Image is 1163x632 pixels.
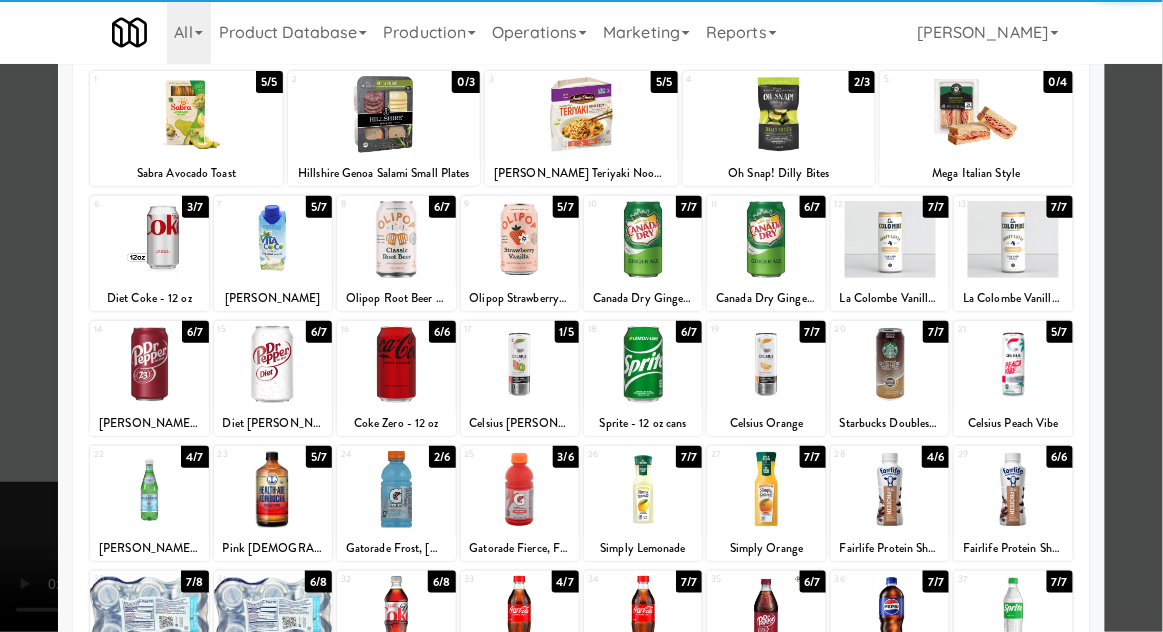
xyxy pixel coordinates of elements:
div: 6/7 [800,196,826,218]
div: 3 [489,71,581,88]
div: 7/7 [1047,196,1073,218]
div: 27 [711,446,766,463]
div: 42/3Oh Snap! Dilly Bites [683,71,876,186]
div: 7/7 [676,446,702,468]
div: 171/5Celsius [PERSON_NAME] [461,321,579,436]
div: 25 [465,446,520,463]
div: Olipop Root Beer [MEDICAL_DATA] Soda [337,286,455,311]
div: 235/7Pink [DEMOGRAPHIC_DATA] Apple Kombucha, Health Ade [214,446,332,561]
div: 4/7 [181,446,208,468]
div: 95/7Olipop Strawberry Vanilla [MEDICAL_DATA] Soda [461,196,579,311]
div: 284/6Fairlife Protein Shake [831,446,949,561]
div: Olipop Root Beer [MEDICAL_DATA] Soda [340,286,452,311]
div: Fairlife Protein Shake [957,536,1069,561]
div: La Colombe Vanilla Cold Brew Coffee [831,286,949,311]
div: 8 [341,196,396,213]
div: 15/5Sabra Avocado Toast [90,71,283,186]
div: 6/7 [182,321,208,343]
div: 31 [218,571,273,588]
div: Mega Italian Style [880,161,1073,186]
div: 20/3Hillshire Genoa Salami Small Plates [288,71,481,186]
div: La Colombe Vanilla Cold Brew Coffee [954,286,1072,311]
div: Gatorade Fierce, Fruit Punch - 20 oz [464,536,576,561]
div: Fairlife Protein Shake [954,536,1072,561]
div: 186/7Sprite - 12 oz cans [584,321,702,436]
div: 7/8 [181,571,208,593]
div: 7 [218,196,273,213]
div: 12 [835,196,890,213]
div: 242/6Gatorade Frost, [GEOGRAPHIC_DATA] [337,446,455,561]
div: Simply Lemonade [587,536,699,561]
div: 14 [94,321,149,338]
div: 21 [958,321,1013,338]
div: Simply Orange [707,536,825,561]
div: 13 [958,196,1013,213]
div: 5/7 [306,196,332,218]
div: Pink [DEMOGRAPHIC_DATA] Apple Kombucha, Health Ade [217,536,329,561]
div: 35 [711,571,766,588]
div: 0/3 [452,71,480,93]
div: 207/7Starbucks Doubleshot Energy Caffe Mocha [831,321,949,436]
div: 50/4Mega Italian Style [880,71,1073,186]
div: 23 [218,446,273,463]
div: Canada Dry Ginger Ale - 12 oz [710,286,822,311]
div: Canada Dry Ginger Ale - 12 oz [707,286,825,311]
div: 34 [588,571,643,588]
div: [PERSON_NAME] [214,286,332,311]
div: Sabra Avocado Toast [90,161,283,186]
div: Diet [PERSON_NAME] - 12 oz Cans [214,411,332,436]
div: Simply Lemonade [584,536,702,561]
div: 4/6 [922,446,949,468]
div: 146/7[PERSON_NAME] - 12 oz cans [90,321,208,436]
div: 32 [341,571,396,588]
div: 10 [588,196,643,213]
div: 253/6Gatorade Fierce, Fruit Punch - 20 oz [461,446,579,561]
div: Canada Dry Ginger Ale - 12 oz [587,286,699,311]
div: Celsius Peach Vibe [954,411,1072,436]
div: 6/7 [429,196,455,218]
div: 15 [218,321,273,338]
div: Coke Zero - 12 oz [337,411,455,436]
div: 6/8 [428,571,455,593]
div: Oh Snap! Dilly Bites [686,161,873,186]
div: 22 [94,446,149,463]
div: Diet [PERSON_NAME] - 12 oz Cans [217,411,329,436]
div: 9 [465,196,520,213]
div: [PERSON_NAME] - 12 oz cans [93,411,205,436]
div: Celsius Orange [710,411,822,436]
div: Simply Orange [710,536,822,561]
div: 215/7Celsius Peach Vibe [954,321,1072,436]
div: [PERSON_NAME] [217,286,329,311]
div: [PERSON_NAME] Sparkling [93,536,205,561]
div: 127/7La Colombe Vanilla Cold Brew Coffee [831,196,949,311]
div: 6/7 [676,321,702,343]
div: 5/7 [553,196,579,218]
div: 296/6Fairlife Protein Shake [954,446,1072,561]
div: 277/7Simply Orange [707,446,825,561]
div: La Colombe Vanilla Cold Brew Coffee [834,286,946,311]
div: Diet Coke - 12 oz [90,286,208,311]
div: Olipop Strawberry Vanilla [MEDICAL_DATA] Soda [461,286,579,311]
div: 7/7 [923,196,949,218]
div: 2/3 [849,71,875,93]
div: 5/7 [306,446,332,468]
div: 4/7 [552,571,579,593]
div: Gatorade Frost, [GEOGRAPHIC_DATA] [337,536,455,561]
div: 18 [588,321,643,338]
div: 6/7 [306,321,332,343]
div: [PERSON_NAME] Teriyaki Noodle Bowl [488,161,675,186]
div: 2/6 [429,446,455,468]
div: Celsius Peach Vibe [957,411,1069,436]
div: Fairlife Protein Shake [834,536,946,561]
div: 107/7Canada Dry Ginger Ale - 12 oz [584,196,702,311]
div: Hillshire Genoa Salami Small Plates [291,161,478,186]
div: 3/7 [182,196,208,218]
div: Sprite - 12 oz cans [584,411,702,436]
div: 5/5 [256,71,282,93]
div: Fairlife Protein Shake [831,536,949,561]
div: [PERSON_NAME] Teriyaki Noodle Bowl [485,161,678,186]
div: 29 [958,446,1013,463]
div: 3/6 [553,446,579,468]
div: Olipop Strawberry Vanilla [MEDICAL_DATA] Soda [464,286,576,311]
div: Coke Zero - 12 oz [340,411,452,436]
